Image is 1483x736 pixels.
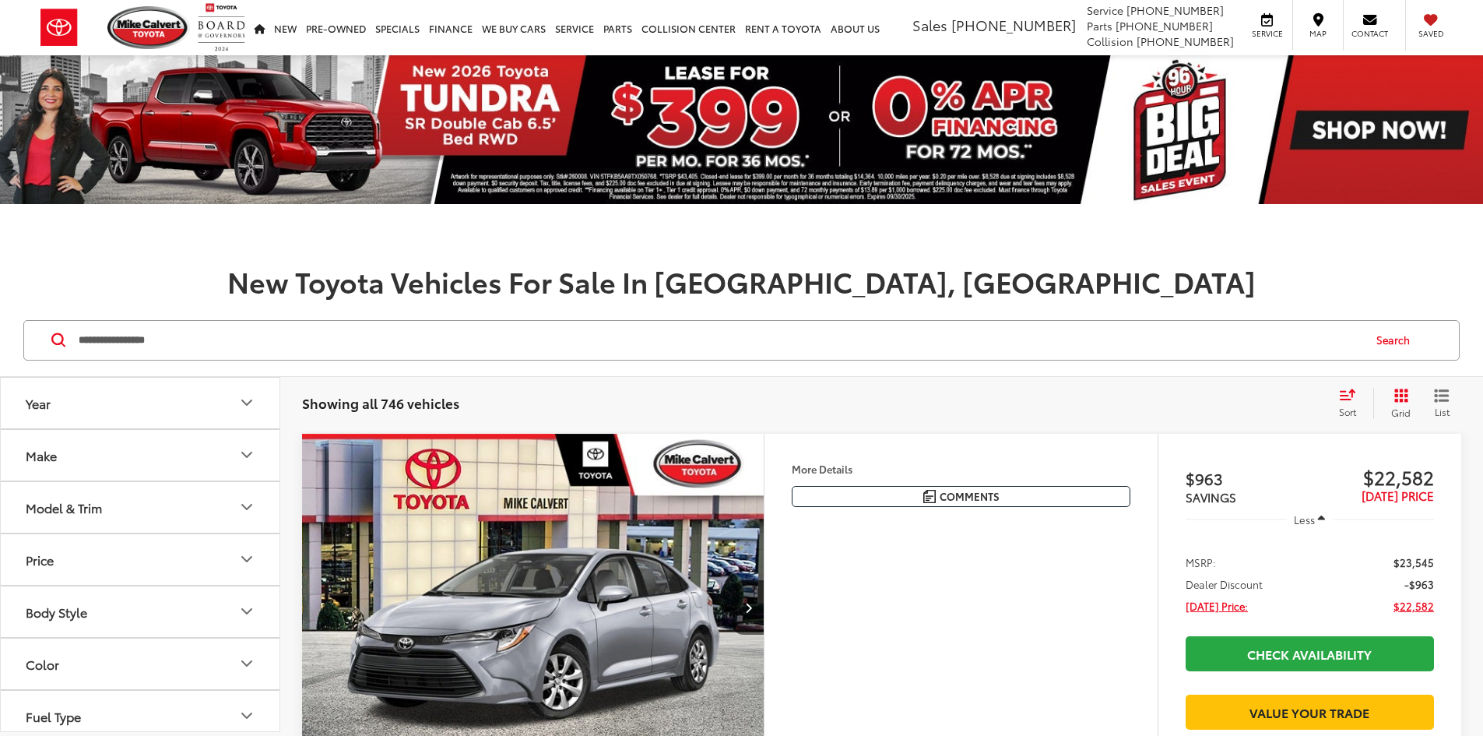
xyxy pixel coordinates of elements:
[237,445,256,464] div: Make
[1186,695,1434,730] a: Value Your Trade
[1087,18,1112,33] span: Parts
[302,393,459,412] span: Showing all 746 vehicles
[77,322,1362,359] input: Search by Make, Model, or Keyword
[237,602,256,621] div: Body Style
[792,486,1130,507] button: Comments
[26,448,57,463] div: Make
[1087,2,1123,18] span: Service
[26,709,81,724] div: Fuel Type
[1434,405,1450,418] span: List
[237,393,256,412] div: Year
[923,490,936,503] img: Comments
[940,489,1000,504] span: Comments
[1,639,281,689] button: ColorColor
[1422,388,1461,419] button: List View
[26,552,54,567] div: Price
[26,604,87,619] div: Body Style
[1186,488,1236,505] span: SAVINGS
[1116,18,1213,33] span: [PHONE_NUMBER]
[1,482,281,533] button: Model & TrimModel & Trim
[1294,512,1315,526] span: Less
[237,550,256,569] div: Price
[1404,576,1434,592] span: -$963
[26,657,59,671] div: Color
[26,500,102,515] div: Model & Trim
[237,498,256,516] div: Model & Trim
[1362,487,1434,504] span: [DATE] PRICE
[1,586,281,637] button: Body StyleBody Style
[1186,636,1434,671] a: Check Availability
[1414,28,1448,39] span: Saved
[1186,467,1310,490] span: $963
[1,430,281,481] button: MakeMake
[26,396,51,410] div: Year
[1287,505,1334,534] button: Less
[1,534,281,585] button: PricePrice
[1339,405,1356,418] span: Sort
[792,463,1130,474] h4: More Details
[1331,388,1373,419] button: Select sort value
[912,15,947,35] span: Sales
[733,580,764,635] button: Next image
[1393,598,1434,614] span: $22,582
[1186,598,1248,614] span: [DATE] Price:
[237,706,256,725] div: Fuel Type
[1351,28,1388,39] span: Contact
[237,654,256,673] div: Color
[1,378,281,428] button: YearYear
[1087,33,1133,49] span: Collision
[1301,28,1335,39] span: Map
[1186,576,1263,592] span: Dealer Discount
[1309,465,1434,488] span: $22,582
[1393,555,1434,570] span: $23,545
[1373,388,1422,419] button: Grid View
[1362,321,1432,360] button: Search
[1126,2,1224,18] span: [PHONE_NUMBER]
[107,6,190,49] img: Mike Calvert Toyota
[1137,33,1234,49] span: [PHONE_NUMBER]
[1391,406,1411,419] span: Grid
[951,15,1076,35] span: [PHONE_NUMBER]
[1186,555,1216,570] span: MSRP:
[1249,28,1284,39] span: Service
